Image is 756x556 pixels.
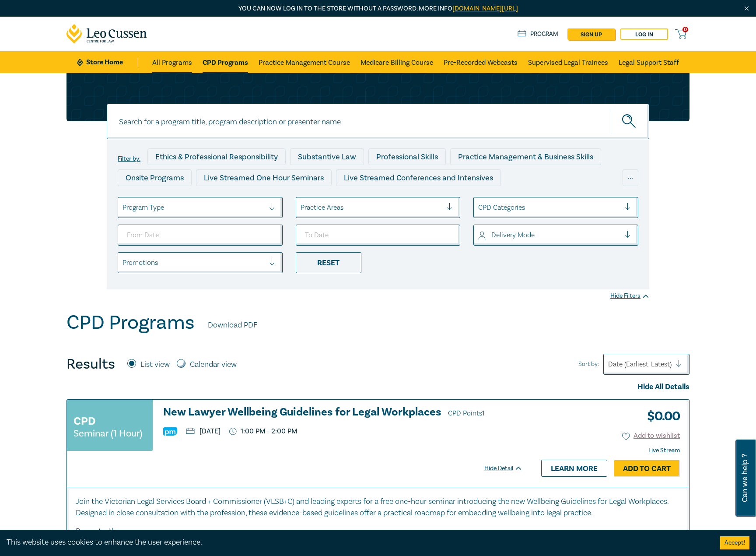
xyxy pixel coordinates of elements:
[259,51,350,73] a: Practice Management Course
[336,169,501,186] div: Live Streamed Conferences and Intensives
[444,51,518,73] a: Pre-Recorded Webcasts
[448,409,485,418] span: CPD Points 1
[360,51,433,73] a: Medicare Billing Course
[147,148,286,165] div: Ethics & Professional Responsibility
[622,431,680,441] button: Add to wishlist
[76,526,680,537] p: Presented by:
[620,28,668,40] a: Log in
[66,355,115,373] h4: Results
[296,225,461,246] input: To Date
[163,427,177,436] img: Practice Management & Business Skills
[163,406,523,419] a: New Lawyer Wellbeing Guidelines for Legal Workplaces CPD Points1
[478,230,480,240] input: select
[261,190,361,207] div: Pre-Recorded Webcasts
[528,51,608,73] a: Supervised Legal Trainees
[541,460,607,476] a: Learn more
[720,536,749,549] button: Accept cookies
[741,445,749,511] span: Can we help ?
[478,203,480,212] input: select
[610,292,649,300] div: Hide Filters
[682,27,688,32] span: 0
[118,169,192,186] div: Onsite Programs
[73,413,95,429] h3: CPD
[743,5,750,12] img: Close
[7,537,707,548] div: This website uses cookies to enhance the user experience.
[140,359,170,370] label: List view
[163,406,523,419] h3: New Lawyer Wellbeing Guidelines for Legal Workplaces
[107,104,649,139] input: Search for a program title, program description or presenter name
[66,4,689,14] p: You can now log in to the store without a password. More info
[484,464,532,473] div: Hide Detail
[76,496,680,519] p: Join the Victorian Legal Services Board + Commissioner (VLSB+C) and leading experts for a free on...
[567,28,615,40] a: sign up
[614,460,680,477] a: Add to Cart
[452,4,518,13] a: [DOMAIN_NAME][URL]
[208,320,257,331] a: Download PDF
[301,203,302,212] input: select
[296,252,361,273] div: Reset
[66,381,689,393] div: Hide All Details
[619,51,679,73] a: Legal Support Staff
[122,258,124,267] input: select
[518,29,558,39] a: Program
[186,428,220,435] p: [DATE]
[77,57,138,67] a: Store Home
[190,359,237,370] label: Calendar view
[196,169,332,186] div: Live Streamed One Hour Seminars
[578,359,599,369] span: Sort by:
[66,311,195,334] h1: CPD Programs
[122,203,124,212] input: select
[152,51,192,73] a: All Programs
[368,148,446,165] div: Professional Skills
[623,169,638,186] div: ...
[229,427,297,436] p: 1:00 PM - 2:00 PM
[640,406,680,426] h3: $ 0.00
[608,359,610,369] input: Sort by
[466,190,546,207] div: National Programs
[118,225,283,246] input: From Date
[450,148,601,165] div: Practice Management & Business Skills
[73,429,142,438] small: Seminar (1 Hour)
[118,155,140,162] label: Filter by:
[203,51,248,73] a: CPD Programs
[648,447,680,454] strong: Live Stream
[366,190,462,207] div: 10 CPD Point Packages
[118,190,256,207] div: Live Streamed Practical Workshops
[290,148,364,165] div: Substantive Law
